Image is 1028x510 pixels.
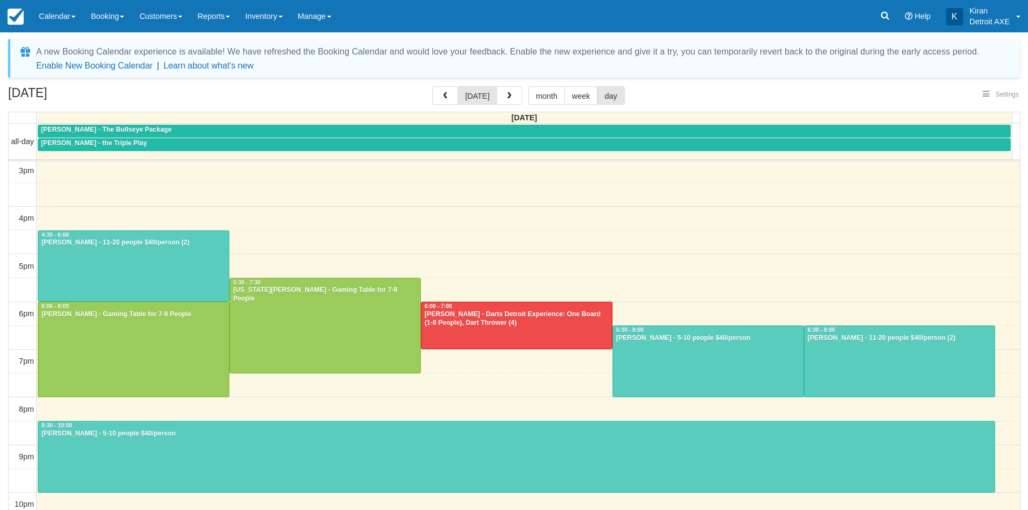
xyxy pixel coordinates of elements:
[8,9,24,25] img: checkfront-main-nav-mini-logo.png
[19,166,34,175] span: 3pm
[42,303,69,309] span: 6:00 - 8:00
[229,278,421,373] a: 5:30 - 7:30[US_STATE][PERSON_NAME] - Gaming Table for 7-8 People
[19,262,34,270] span: 5pm
[41,239,226,247] div: [PERSON_NAME] - 11-20 people $40/person (2)
[38,302,229,397] a: 6:00 - 8:00[PERSON_NAME] - Gaming Table for 7-8 People
[164,61,254,70] a: Learn about what's new
[425,303,452,309] span: 6:00 - 7:00
[19,452,34,461] span: 9pm
[808,327,835,333] span: 6:30 - 8:00
[38,421,995,493] a: 8:30 - 10:00[PERSON_NAME] - 5-10 people $40/person
[41,139,147,147] span: [PERSON_NAME] - the Triple Play
[564,86,598,105] button: week
[19,405,34,413] span: 8pm
[19,357,34,365] span: 7pm
[38,230,229,302] a: 4:30 - 6:00[PERSON_NAME] - 11-20 people $40/person (2)
[807,334,992,343] div: [PERSON_NAME] - 11-20 people $40/person (2)
[970,16,1010,27] p: Detroit AXE
[612,325,804,397] a: 6:30 - 8:00[PERSON_NAME] - 5-10 people $40/person
[15,500,34,508] span: 10pm
[42,232,69,238] span: 4:30 - 6:00
[424,310,609,328] div: [PERSON_NAME] - Darts Detroit Experience: One Board (1-8 People), Dart Thrower (4)
[905,12,913,20] i: Help
[421,302,612,349] a: 6:00 - 7:00[PERSON_NAME] - Darts Detroit Experience: One Board (1-8 People), Dart Thrower (4)
[458,86,497,105] button: [DATE]
[41,126,172,133] span: [PERSON_NAME] - The Bullseye Package
[804,325,996,397] a: 6:30 - 8:00[PERSON_NAME] - 11-20 people $40/person (2)
[19,214,34,222] span: 4pm
[42,423,72,429] span: 8:30 - 10:00
[8,86,145,106] h2: [DATE]
[970,5,1010,16] p: Kiran
[996,91,1019,98] span: Settings
[616,334,801,343] div: [PERSON_NAME] - 5-10 people $40/person
[976,87,1025,103] button: Settings
[597,86,624,105] button: day
[36,60,153,71] button: Enable New Booking Calendar
[616,327,644,333] span: 6:30 - 8:00
[38,138,1011,151] a: [PERSON_NAME] - the Triple Play
[233,280,261,285] span: 5:30 - 7:30
[41,310,226,319] div: [PERSON_NAME] - Gaming Table for 7-8 People
[157,61,159,70] span: |
[233,286,418,303] div: [US_STATE][PERSON_NAME] - Gaming Table for 7-8 People
[36,45,979,58] div: A new Booking Calendar experience is available! We have refreshed the Booking Calendar and would ...
[512,113,537,122] span: [DATE]
[915,12,931,21] span: Help
[38,125,1011,138] a: [PERSON_NAME] - The Bullseye Package
[41,430,992,438] div: [PERSON_NAME] - 5-10 people $40/person
[528,86,565,105] button: month
[19,309,34,318] span: 6pm
[946,8,963,25] div: K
